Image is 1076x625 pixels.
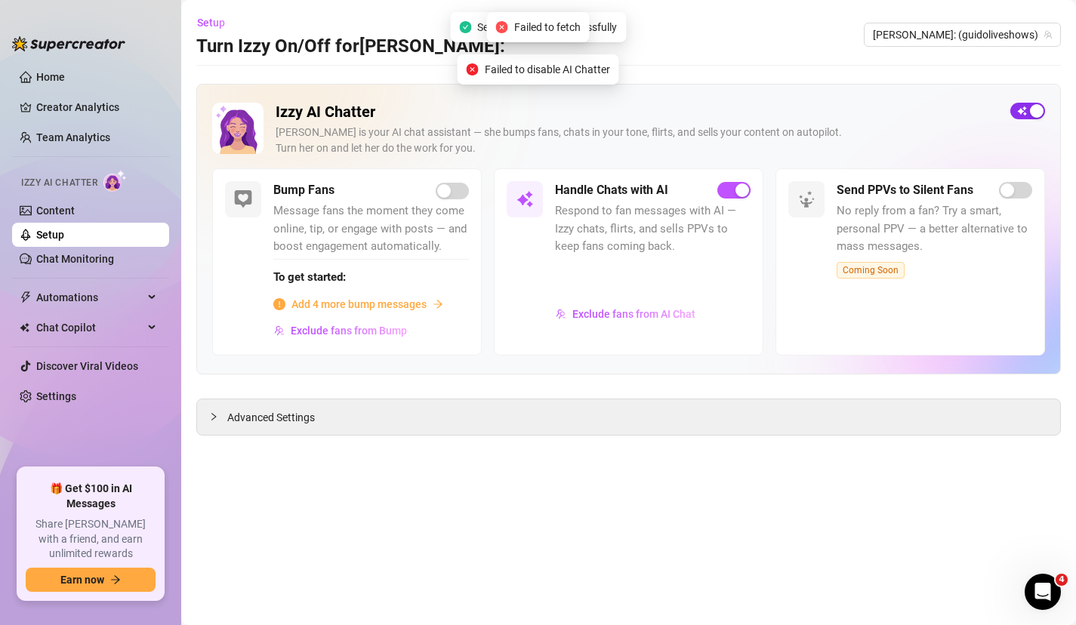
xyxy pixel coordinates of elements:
span: arrow-right [110,574,121,585]
button: Exclude fans from Bump [273,319,408,343]
span: collapsed [209,412,218,421]
iframe: Intercom live chat [1025,574,1061,610]
h5: Handle Chats with AI [555,181,668,199]
span: Message fans the moment they come online, tip, or engage with posts — and boost engagement automa... [273,202,469,256]
img: Izzy AI Chatter [212,103,264,154]
span: Earn now [60,574,104,586]
a: Discover Viral Videos [36,360,138,372]
span: Coming Soon [837,262,905,279]
span: 🎁 Get $100 in AI Messages [26,482,156,511]
span: arrow-right [433,299,443,309]
h2: Izzy AI Chatter [276,103,998,122]
span: check-circle [459,21,471,33]
span: Guido: (guidoliveshows) [873,23,1052,46]
button: Earn nowarrow-right [26,568,156,592]
span: close-circle [467,63,479,75]
span: Failed to disable AI Chatter [485,61,610,78]
span: Automations [36,285,143,309]
button: Exclude fans from AI Chat [555,302,696,326]
span: Chat Copilot [36,316,143,340]
img: logo-BBDzfeDw.svg [12,36,125,51]
span: info-circle [273,298,285,310]
span: team [1044,30,1053,39]
span: Respond to fan messages with AI — Izzy chats, flirts, and sells PPVs to keep fans coming back. [555,202,751,256]
a: Creator Analytics [36,95,157,119]
h5: Send PPVs to Silent Fans [837,181,973,199]
span: No reply from a fan? Try a smart, personal PPV — a better alternative to mass messages. [837,202,1032,256]
img: svg%3e [516,190,534,208]
span: Exclude fans from AI Chat [572,308,695,320]
a: Chat Monitoring [36,253,114,265]
img: svg%3e [234,190,252,208]
span: Setup [197,17,225,29]
span: Exclude fans from Bump [291,325,407,337]
h5: Bump Fans [273,181,335,199]
a: Home [36,71,65,83]
span: Failed to fetch [514,19,581,35]
span: Izzy AI Chatter [21,176,97,190]
img: Chat Copilot [20,322,29,333]
a: Team Analytics [36,131,110,143]
a: Content [36,205,75,217]
span: Settings updated successfully [477,19,617,35]
strong: To get started: [273,270,346,284]
span: 4 [1056,574,1068,586]
div: [PERSON_NAME] is your AI chat assistant — she bumps fans, chats in your tone, flirts, and sells y... [276,125,998,156]
span: Add 4 more bump messages [291,296,427,312]
span: thunderbolt [20,291,32,303]
img: svg%3e [274,325,285,336]
span: close-circle [496,21,508,33]
button: Setup [196,11,237,35]
a: Setup [36,229,64,241]
span: Share [PERSON_NAME] with a friend, and earn unlimited rewards [26,517,156,562]
img: svg%3e [797,190,815,208]
img: svg%3e [556,309,566,319]
img: AI Chatter [103,170,127,192]
a: Settings [36,390,76,402]
h3: Turn Izzy On/Off for [PERSON_NAME]: [196,35,505,59]
div: collapsed [209,408,227,425]
span: Advanced Settings [227,409,315,426]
